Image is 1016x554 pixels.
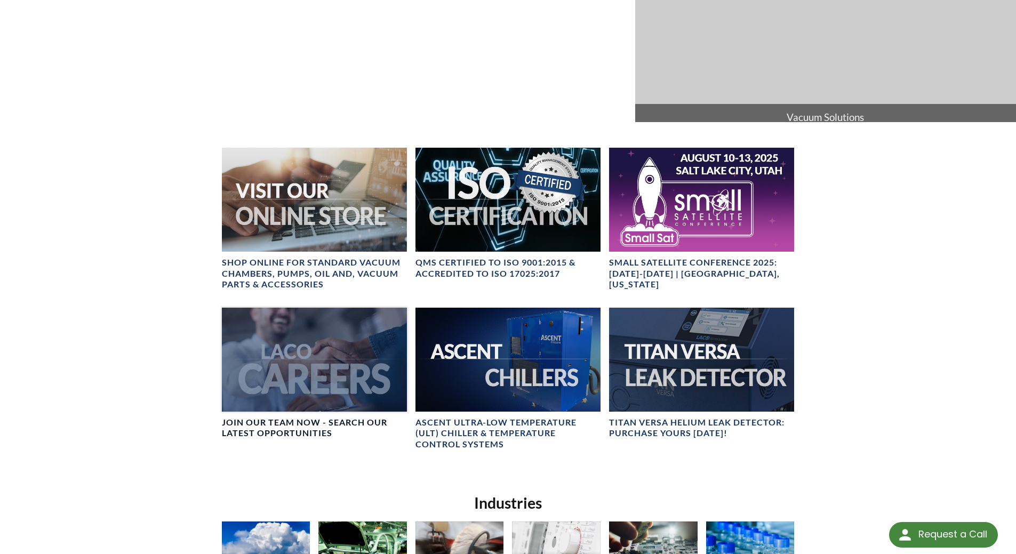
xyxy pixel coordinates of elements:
[609,308,794,439] a: TITAN VERSA bannerTITAN VERSA Helium Leak Detector: Purchase Yours [DATE]!
[222,148,407,291] a: Visit Our Online Store headerSHOP ONLINE FOR STANDARD VACUUM CHAMBERS, PUMPS, OIL AND, VACUUM PAR...
[222,257,407,290] h4: SHOP ONLINE FOR STANDARD VACUUM CHAMBERS, PUMPS, OIL AND, VACUUM PARTS & ACCESSORIES
[222,308,407,439] a: Join our team now - SEARCH OUR LATEST OPPORTUNITIES
[415,257,601,279] h4: QMS CERTIFIED to ISO 9001:2015 & Accredited to ISO 17025:2017
[415,417,601,450] h4: Ascent Ultra-Low Temperature (ULT) Chiller & Temperature Control Systems
[918,522,987,547] div: Request a Call
[609,417,794,439] h4: TITAN VERSA Helium Leak Detector: Purchase Yours [DATE]!
[897,526,914,543] img: round button
[889,522,998,548] div: Request a Call
[609,257,794,290] h4: Small Satellite Conference 2025: [DATE]-[DATE] | [GEOGRAPHIC_DATA], [US_STATE]
[218,493,799,513] h2: Industries
[222,417,407,439] h4: Join our team now - SEARCH OUR LATEST OPPORTUNITIES
[415,308,601,451] a: Ascent Chiller ImageAscent Ultra-Low Temperature (ULT) Chiller & Temperature Control Systems
[415,148,601,279] a: ISO Certification headerQMS CERTIFIED to ISO 9001:2015 & Accredited to ISO 17025:2017
[635,104,1016,131] span: Vacuum Solutions
[609,148,794,291] a: Small Satellite Conference 2025: August 10-13 | Salt Lake City, UtahSmall Satellite Conference 20...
